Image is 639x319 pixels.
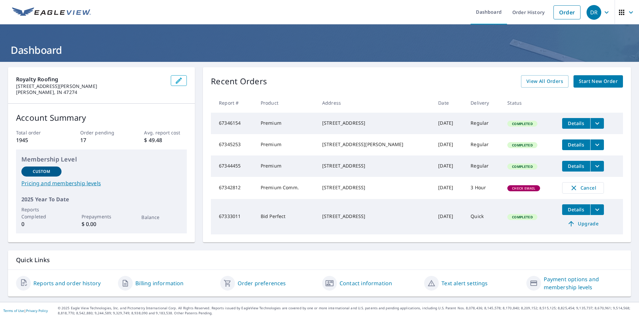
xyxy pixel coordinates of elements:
[508,121,536,126] span: Completed
[21,220,61,228] p: 0
[562,182,604,194] button: Cancel
[211,199,255,234] td: 67333011
[255,177,317,199] td: Premium Comm.
[590,204,604,215] button: filesDropdownBtn-67333011
[80,129,123,136] p: Order pending
[433,93,465,113] th: Date
[433,199,465,234] td: [DATE]
[8,43,631,57] h1: Dashboard
[562,139,590,150] button: detailsBtn-67345253
[16,129,59,136] p: Total order
[211,75,267,88] p: Recent Orders
[508,143,536,147] span: Completed
[566,120,586,126] span: Details
[562,118,590,129] button: detailsBtn-67346154
[508,164,536,169] span: Completed
[433,134,465,155] td: [DATE]
[433,177,465,199] td: [DATE]
[322,213,427,220] div: [STREET_ADDRESS]
[508,186,539,191] span: Check Email
[80,136,123,144] p: 17
[465,155,502,177] td: Regular
[322,163,427,169] div: [STREET_ADDRESS]
[211,93,255,113] th: Report #
[16,75,165,83] p: Royalty Roofing
[16,136,59,144] p: 1945
[566,141,586,148] span: Details
[465,134,502,155] td: Regular
[141,214,181,221] p: Balance
[433,113,465,134] td: [DATE]
[465,93,502,113] th: Delivery
[135,279,183,287] a: Billing information
[553,5,581,19] a: Order
[211,113,255,134] td: 67346154
[16,112,187,124] p: Account Summary
[566,163,586,169] span: Details
[590,118,604,129] button: filesDropdownBtn-67346154
[12,7,91,17] img: EV Logo
[573,75,623,88] a: Start New Order
[255,93,317,113] th: Product
[16,89,165,95] p: [PERSON_NAME], IN 47274
[255,155,317,177] td: Premium
[144,129,187,136] p: Avg. report cost
[340,279,392,287] a: Contact information
[255,134,317,155] td: Premium
[562,161,590,172] button: detailsBtn-67344455
[144,136,187,144] p: $ 49.48
[21,206,61,220] p: Reports Completed
[16,83,165,89] p: [STREET_ADDRESS][PERSON_NAME]
[562,204,590,215] button: detailsBtn-67333011
[21,195,181,203] p: 2025 Year To Date
[33,169,50,175] p: Custom
[211,155,255,177] td: 67344455
[544,275,623,291] a: Payment options and membership levels
[579,77,618,86] span: Start New Order
[562,218,604,229] a: Upgrade
[255,199,317,234] td: Bid Perfect
[526,77,563,86] span: View All Orders
[21,155,181,164] p: Membership Level
[465,113,502,134] td: Regular
[82,213,122,220] p: Prepayments
[465,177,502,199] td: 3 Hour
[502,93,557,113] th: Status
[465,199,502,234] td: Quick
[238,279,286,287] a: Order preferences
[3,309,48,313] p: |
[317,93,433,113] th: Address
[211,177,255,199] td: 67342812
[566,206,586,213] span: Details
[566,220,600,228] span: Upgrade
[33,279,101,287] a: Reports and order history
[3,308,24,313] a: Terms of Use
[322,141,427,148] div: [STREET_ADDRESS][PERSON_NAME]
[58,306,636,316] p: © 2025 Eagle View Technologies, Inc. and Pictometry International Corp. All Rights Reserved. Repo...
[433,155,465,177] td: [DATE]
[590,161,604,172] button: filesDropdownBtn-67344455
[21,179,181,187] a: Pricing and membership levels
[211,134,255,155] td: 67345253
[590,139,604,150] button: filesDropdownBtn-67345253
[16,256,623,264] p: Quick Links
[587,5,601,20] div: DR
[521,75,568,88] a: View All Orders
[255,113,317,134] td: Premium
[441,279,488,287] a: Text alert settings
[322,120,427,126] div: [STREET_ADDRESS]
[508,215,536,219] span: Completed
[82,220,122,228] p: $ 0.00
[569,184,597,192] span: Cancel
[322,184,427,191] div: [STREET_ADDRESS]
[26,308,48,313] a: Privacy Policy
